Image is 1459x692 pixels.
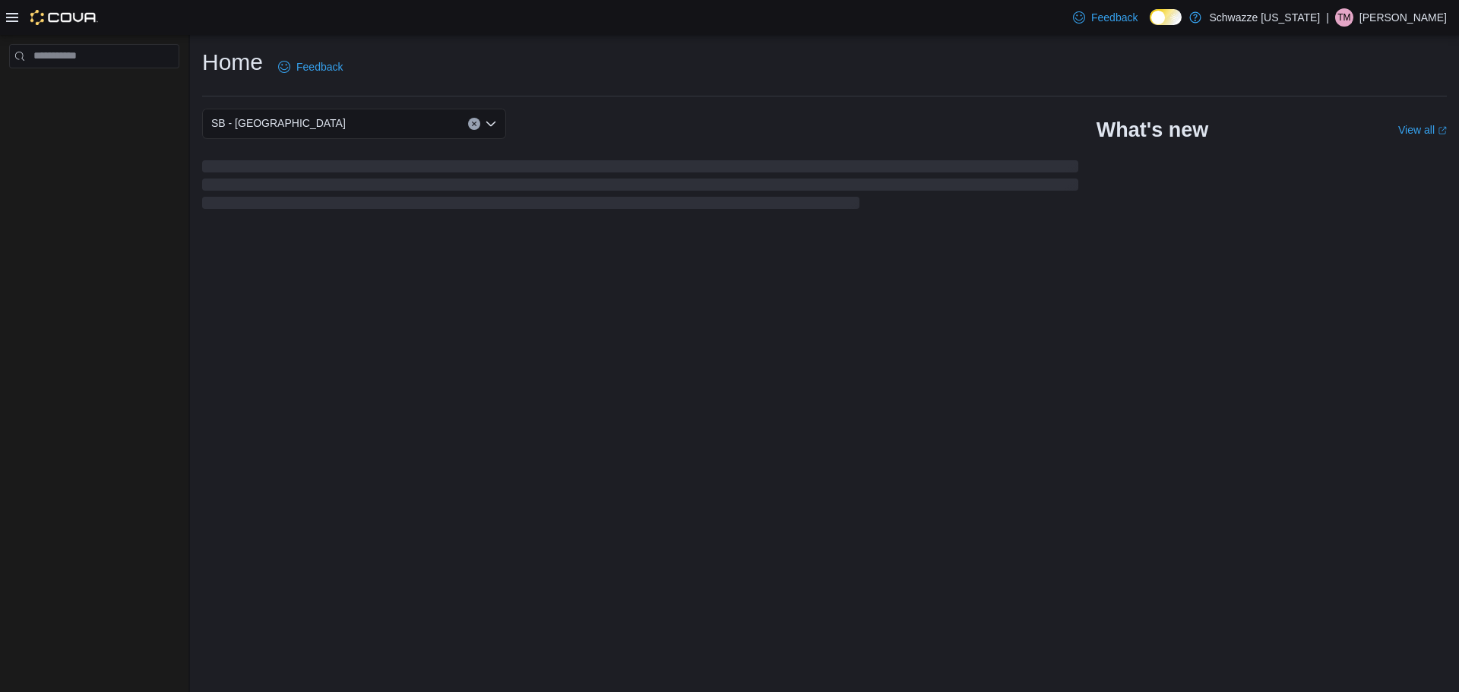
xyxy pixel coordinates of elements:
div: Thomas Maxwell [1335,8,1353,27]
h2: What's new [1097,118,1208,142]
button: Open list of options [485,118,497,130]
span: Feedback [1091,10,1138,25]
span: TM [1337,8,1350,27]
p: Schwazze [US_STATE] [1209,8,1320,27]
span: Dark Mode [1150,25,1150,26]
a: Feedback [1067,2,1144,33]
nav: Complex example [9,71,179,108]
button: Clear input [468,118,480,130]
h1: Home [202,47,263,77]
a: View allExternal link [1398,124,1447,136]
input: Dark Mode [1150,9,1182,25]
a: Feedback [272,52,349,82]
p: [PERSON_NAME] [1359,8,1447,27]
svg: External link [1438,126,1447,135]
span: Feedback [296,59,343,74]
span: SB - [GEOGRAPHIC_DATA] [211,114,346,132]
span: Loading [202,163,1078,212]
img: Cova [30,10,98,25]
p: | [1326,8,1329,27]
